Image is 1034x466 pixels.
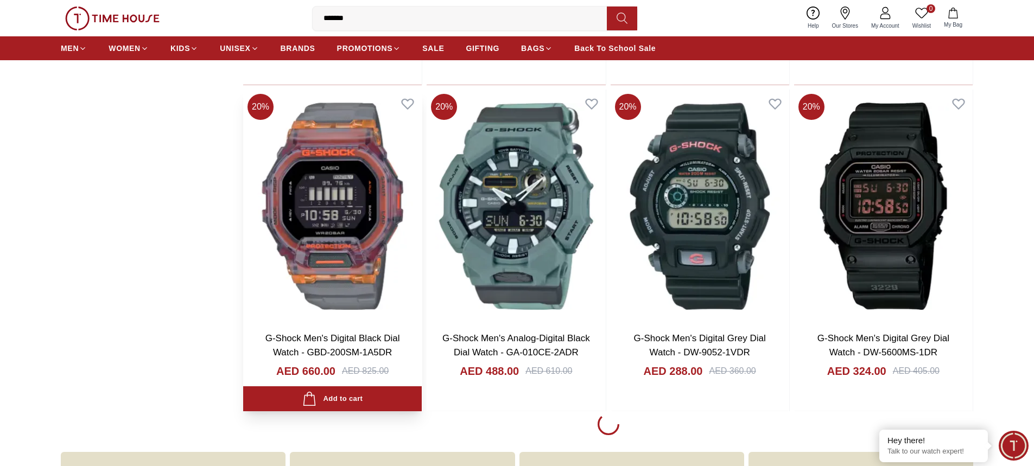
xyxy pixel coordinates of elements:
img: G-Shock Men's Digital Grey Dial Watch - DW-9052-1VDR [611,90,789,323]
a: 0Wishlist [906,4,937,32]
h4: AED 488.00 [460,363,519,379]
span: My Bag [940,21,967,29]
a: BAGS [521,39,553,58]
a: WOMEN [109,39,149,58]
span: 20 % [248,94,274,120]
span: SALE [422,43,444,54]
span: 0 [927,4,935,13]
a: Our Stores [826,4,865,32]
span: WOMEN [109,43,141,54]
div: Add to cart [302,392,363,406]
img: G-Shock Men's Analog-Digital Black Dial Watch - GA-010CE-2ADR [427,90,605,323]
span: MEN [61,43,79,54]
button: Add to cart [243,386,422,412]
a: G-Shock Men's Analog-Digital Black Dial Watch - GA-010CE-2ADR [442,333,590,358]
span: BAGS [521,43,544,54]
span: BRANDS [281,43,315,54]
span: 20 % [431,94,457,120]
span: Back To School Sale [574,43,656,54]
div: AED 360.00 [709,365,756,378]
img: G-Shock Men's Digital Grey Dial Watch - DW-5600MS-1DR [794,90,973,323]
span: Wishlist [908,22,935,30]
div: AED 405.00 [893,365,940,378]
span: 20 % [798,94,824,120]
a: G-Shock Men's Digital Grey Dial Watch - DW-5600MS-1DR [817,333,949,358]
img: G-Shock Men's Digital Black Dial Watch - GBD-200SM-1A5DR [243,90,422,323]
p: Talk to our watch expert! [887,447,980,456]
a: KIDS [170,39,198,58]
span: My Account [867,22,904,30]
div: Hey there! [887,435,980,446]
h4: AED 288.00 [644,363,703,379]
h4: AED 660.00 [276,363,335,379]
a: Back To School Sale [574,39,656,58]
span: GIFTING [466,43,499,54]
a: Help [801,4,826,32]
a: BRANDS [281,39,315,58]
a: GIFTING [466,39,499,58]
a: G-Shock Men's Digital Black Dial Watch - GBD-200SM-1A5DR [265,333,400,358]
a: UNISEX [220,39,258,58]
a: SALE [422,39,444,58]
div: Chat Widget [999,431,1029,461]
span: PROMOTIONS [337,43,393,54]
span: Help [803,22,823,30]
span: 20 % [615,94,641,120]
span: UNISEX [220,43,250,54]
a: PROMOTIONS [337,39,401,58]
div: AED 825.00 [342,365,389,378]
h4: AED 324.00 [827,363,886,379]
span: KIDS [170,43,190,54]
img: ... [65,7,160,30]
span: Our Stores [828,22,862,30]
button: My Bag [937,5,969,31]
a: MEN [61,39,87,58]
div: AED 610.00 [525,365,572,378]
a: G-Shock Men's Digital Grey Dial Watch - DW-9052-1VDR [634,333,766,358]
